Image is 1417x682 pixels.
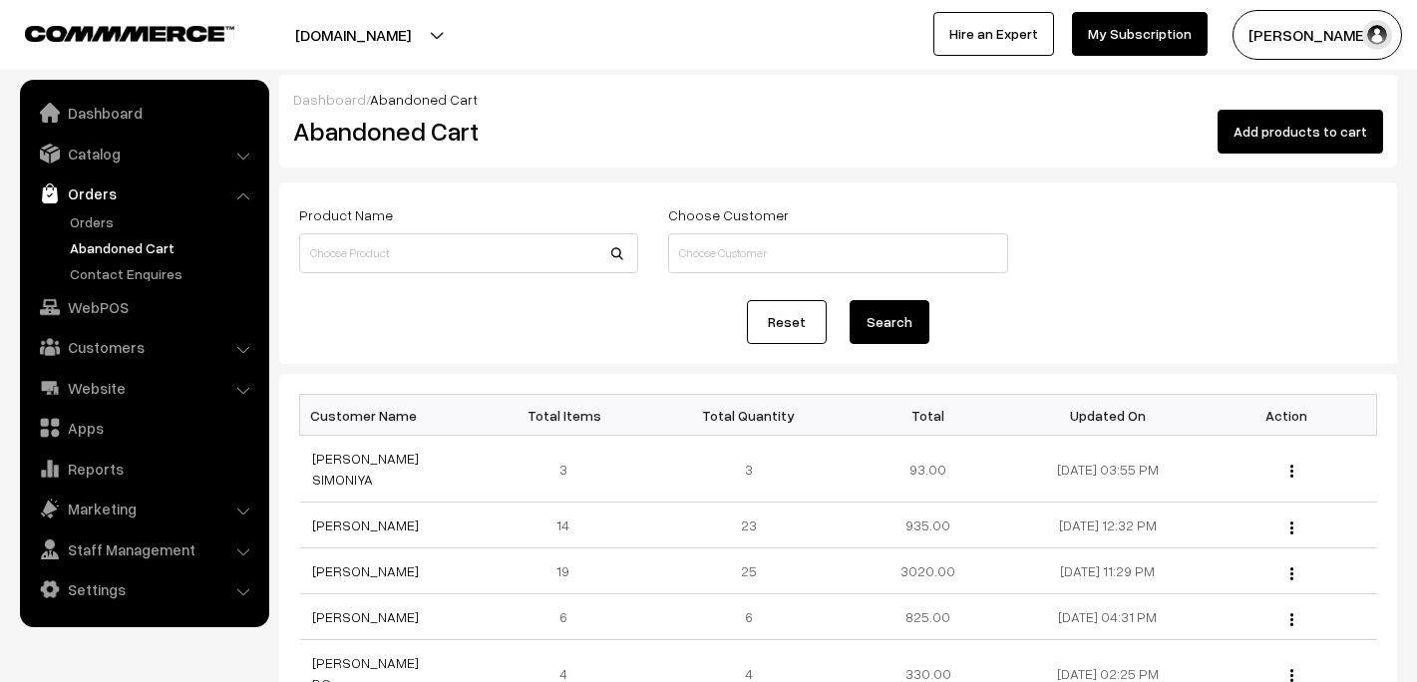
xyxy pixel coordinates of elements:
[480,436,659,503] td: 3
[480,503,659,548] td: 14
[659,594,839,640] td: 6
[1290,465,1293,478] img: Menu
[25,175,262,211] a: Orders
[65,237,262,258] a: Abandoned Cart
[25,571,262,607] a: Settings
[668,233,1007,273] input: Choose Customer
[839,594,1018,640] td: 825.00
[312,562,419,579] a: [PERSON_NAME]
[25,289,262,325] a: WebPOS
[480,594,659,640] td: 6
[480,395,659,436] th: Total Items
[839,395,1018,436] th: Total
[25,451,262,487] a: Reports
[312,608,419,625] a: [PERSON_NAME]
[25,95,262,131] a: Dashboard
[850,300,929,344] button: Search
[659,436,839,503] td: 3
[65,263,262,284] a: Contact Enquires
[839,548,1018,594] td: 3020.00
[370,91,478,108] span: Abandoned Cart
[25,20,199,44] a: COMMMERCE
[25,531,262,567] a: Staff Management
[225,10,481,60] button: [DOMAIN_NAME]
[1018,503,1198,548] td: [DATE] 12:32 PM
[25,370,262,406] a: Website
[312,516,419,533] a: [PERSON_NAME]
[659,503,839,548] td: 23
[1290,669,1293,682] img: Menu
[293,116,636,147] h2: Abandoned Cart
[1233,10,1402,60] button: [PERSON_NAME]…
[1072,12,1208,56] a: My Subscription
[480,548,659,594] td: 19
[839,436,1018,503] td: 93.00
[839,503,1018,548] td: 935.00
[1018,436,1198,503] td: [DATE] 03:55 PM
[300,395,480,436] th: Customer Name
[299,233,638,273] input: Choose Product
[25,491,262,526] a: Marketing
[1018,594,1198,640] td: [DATE] 04:31 PM
[668,204,789,225] label: Choose Customer
[1362,20,1392,50] img: user
[1290,613,1293,626] img: Menu
[65,211,262,232] a: Orders
[1290,567,1293,580] img: Menu
[933,12,1054,56] a: Hire an Expert
[1018,548,1198,594] td: [DATE] 11:29 PM
[312,450,419,488] a: [PERSON_NAME] SIMONIYA
[25,26,234,41] img: COMMMERCE
[747,300,827,344] a: Reset
[299,204,393,225] label: Product Name
[25,136,262,171] a: Catalog
[1198,395,1377,436] th: Action
[659,395,839,436] th: Total Quantity
[1018,395,1198,436] th: Updated On
[1290,521,1293,534] img: Menu
[293,89,1383,110] div: /
[659,548,839,594] td: 25
[25,329,262,365] a: Customers
[25,410,262,446] a: Apps
[293,91,366,108] a: Dashboard
[1218,110,1383,154] button: Add products to cart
